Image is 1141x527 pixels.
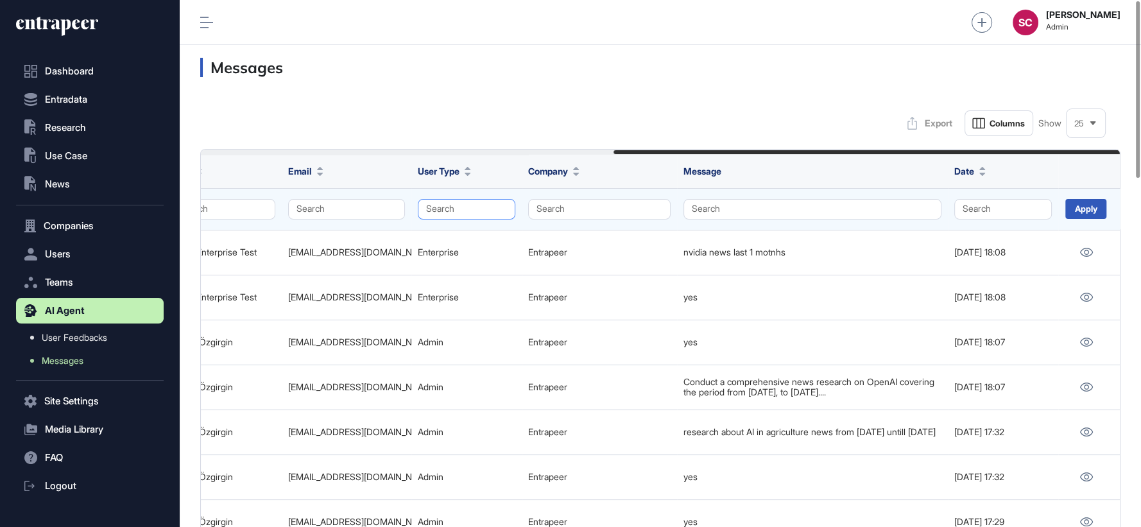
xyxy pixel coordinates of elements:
a: Tuğçe Özgirgin [171,381,233,392]
span: Site Settings [44,396,99,406]
span: Columns [990,119,1025,128]
a: Entrapeer [528,291,567,302]
span: AI Agent [45,306,85,316]
a: Nacie Enterprise Test [171,246,257,257]
span: FAQ [45,453,63,463]
button: Users [16,241,164,267]
a: Entrapeer [528,336,567,347]
div: [EMAIL_ADDRESS][DOMAIN_NAME] [288,292,405,302]
a: Dashboard [16,58,164,84]
div: [EMAIL_ADDRESS][DOMAIN_NAME] [288,337,405,347]
div: Admin [418,517,515,527]
span: Dashboard [45,66,94,76]
span: Company [528,164,568,178]
button: Media Library [16,417,164,442]
span: Show [1038,118,1061,128]
span: Entradata [45,94,87,105]
a: Messages [22,349,164,372]
div: [DATE] 17:32 [954,427,1052,437]
span: Research [45,123,86,133]
div: Admin [418,382,515,392]
div: [EMAIL_ADDRESS][DOMAIN_NAME] [288,472,405,482]
div: yes [683,337,941,347]
a: Entrapeer [528,516,567,527]
div: Enterprise [418,247,515,257]
span: Media Library [45,424,103,435]
a: User Feedbacks [22,326,164,349]
button: Entradata [16,87,164,112]
button: Export [900,110,959,136]
button: Date [954,164,986,178]
span: User Type [418,164,459,178]
a: Tuğçe Özgirgin [171,426,233,437]
button: SC [1013,10,1038,35]
div: [EMAIL_ADDRESS][DOMAIN_NAME] [288,427,405,437]
strong: [PERSON_NAME] [1046,10,1120,20]
button: Companies [16,213,164,239]
button: FAQ [16,445,164,471]
a: Nacie Enterprise Test [171,291,257,302]
div: Enterprise [418,292,515,302]
a: Entrapeer [528,381,567,392]
div: Admin [418,337,515,347]
div: [EMAIL_ADDRESS][DOMAIN_NAME] [288,517,405,527]
a: Entrapeer [528,471,567,482]
span: 25 [1074,119,1084,128]
div: research about AI in agriculture news from [DATE] untill [DATE] [683,427,941,437]
a: Logout [16,473,164,499]
a: Tuğçe Özgirgin [171,516,233,527]
a: Tuğçe Özgirgin [171,471,233,482]
div: [DATE] 17:32 [954,472,1052,482]
button: Teams [16,270,164,295]
button: Search [171,199,275,220]
button: Search [683,199,941,220]
div: [DATE] 18:08 [954,292,1052,302]
button: Search [288,199,405,220]
button: User Type [418,164,471,178]
button: Research [16,115,164,141]
div: Conduct a comprehensive news research on OpenAI covering the period from [DATE], to [DATE].... [683,377,941,398]
div: Admin [418,427,515,437]
span: Message [683,166,721,177]
div: yes [683,472,941,482]
span: Admin [1046,22,1120,31]
span: Email [288,164,312,178]
button: Company [528,164,579,178]
span: News [45,179,70,189]
button: Use Case [16,143,164,169]
div: [DATE] 18:07 [954,382,1052,392]
div: nvidia news last 1 motnhs [683,247,941,257]
div: [DATE] 18:07 [954,337,1052,347]
button: Columns [965,110,1033,136]
button: Site Settings [16,388,164,414]
span: Date [954,164,974,178]
a: Tuğçe Özgirgin [171,336,233,347]
div: [DATE] 18:08 [954,247,1052,257]
div: [EMAIL_ADDRESS][DOMAIN_NAME] [288,247,405,257]
a: Entrapeer [528,426,567,437]
div: Admin [418,472,515,482]
button: Search [418,199,515,220]
div: Apply [1065,199,1106,219]
a: Entrapeer [528,246,567,257]
h3: Messages [200,58,1120,77]
button: Search [528,199,671,220]
span: Teams [45,277,73,288]
span: Users [45,249,71,259]
span: User Feedbacks [42,333,107,343]
span: Messages [42,356,83,366]
button: Email [288,164,323,178]
button: News [16,171,164,197]
span: Logout [45,481,76,491]
span: Companies [44,221,94,231]
div: [DATE] 17:29 [954,517,1052,527]
div: yes [683,292,941,302]
button: Search [954,199,1052,220]
button: AI Agent [16,298,164,324]
div: [EMAIL_ADDRESS][DOMAIN_NAME] [288,382,405,392]
span: Use Case [45,151,87,161]
div: yes [683,517,941,527]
